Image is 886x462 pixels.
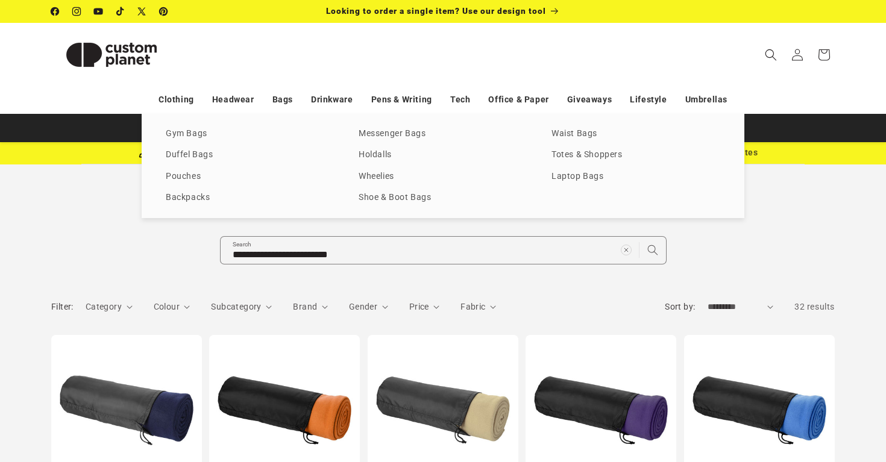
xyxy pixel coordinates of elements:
[326,6,546,16] span: Looking to order a single item? Use our design tool
[211,301,272,313] summary: Subcategory (0 selected)
[47,23,177,86] a: Custom Planet
[211,302,261,311] span: Subcategory
[86,302,122,311] span: Category
[166,190,335,206] a: Backpacks
[460,302,485,311] span: Fabric
[359,169,527,185] a: Wheelies
[359,147,527,163] a: Holdalls
[551,147,720,163] a: Totes & Shoppers
[450,89,470,110] a: Tech
[409,301,440,313] summary: Price
[409,302,429,311] span: Price
[349,302,377,311] span: Gender
[154,302,180,311] span: Colour
[665,302,695,311] label: Sort by:
[551,126,720,142] a: Waist Bags
[758,42,784,68] summary: Search
[86,301,133,313] summary: Category (0 selected)
[293,302,317,311] span: Brand
[166,147,335,163] a: Duffel Bags
[639,237,666,263] button: Search
[371,89,432,110] a: Pens & Writing
[311,89,353,110] a: Drinkware
[154,301,190,313] summary: Colour (0 selected)
[460,301,496,313] summary: Fabric (0 selected)
[349,301,388,313] summary: Gender (0 selected)
[51,28,172,82] img: Custom Planet
[359,126,527,142] a: Messenger Bags
[567,89,612,110] a: Giveaways
[293,301,328,313] summary: Brand (0 selected)
[630,89,667,110] a: Lifestyle
[488,89,548,110] a: Office & Paper
[685,89,727,110] a: Umbrellas
[166,126,335,142] a: Gym Bags
[51,301,74,313] h2: Filter:
[272,89,293,110] a: Bags
[551,169,720,185] a: Laptop Bags
[212,89,254,110] a: Headwear
[794,302,835,311] span: 32 results
[359,190,527,206] a: Shoe & Boot Bags
[166,169,335,185] a: Pouches
[159,89,194,110] a: Clothing
[613,237,639,263] button: Clear search term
